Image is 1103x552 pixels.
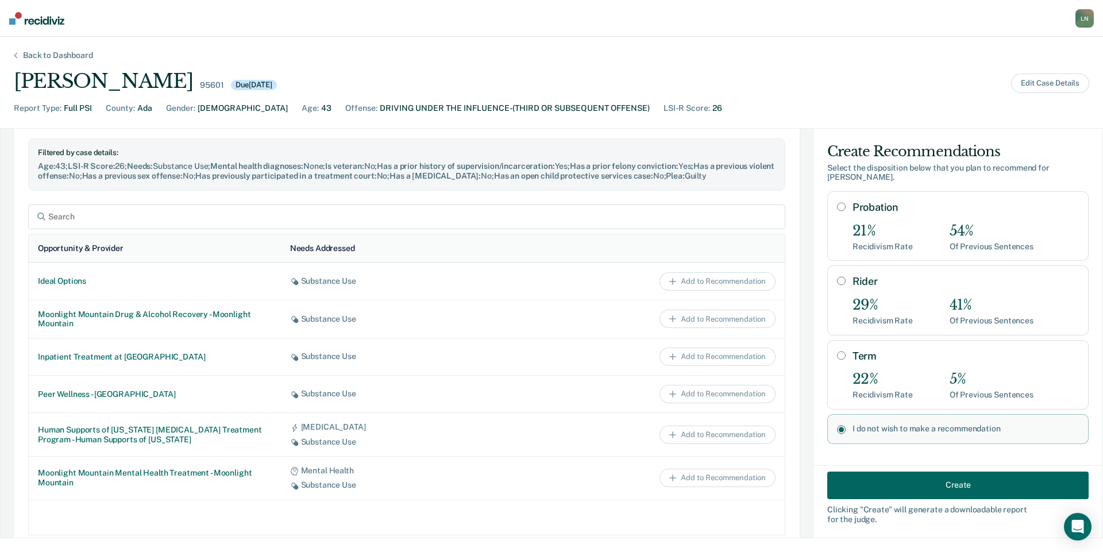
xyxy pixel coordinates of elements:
div: Select the disposition below that you plan to recommend for [PERSON_NAME] . [827,163,1089,183]
label: Probation [853,201,1079,214]
div: Age : [302,102,319,114]
div: 43 [321,102,331,114]
button: Add to Recommendation [660,310,776,328]
div: Of Previous Sentences [950,390,1033,400]
div: Full PSI [64,102,92,114]
div: County : [106,102,135,114]
div: Create Recommendations [827,142,1089,161]
div: Ideal Options [38,276,272,286]
button: Create [827,471,1089,499]
div: 29% [853,297,913,314]
button: Add to Recommendation [660,348,776,366]
button: Add to Recommendation [660,426,776,444]
span: Plea : [666,171,684,180]
div: Clicking " Create " will generate a downloadable report for the judge. [827,504,1089,524]
div: Open Intercom Messenger [1064,513,1092,541]
div: 43 ; 26 ; Substance Use ; None ; No ; Yes ; Yes ; No ; No ; No ; No ; No ; Guilty [38,161,776,181]
button: Add to Recommendation [660,385,776,403]
label: Rider [853,275,1079,288]
div: [MEDICAL_DATA] [290,422,524,432]
div: [DEMOGRAPHIC_DATA] [198,102,288,114]
div: Needs Addressed [290,244,355,253]
div: Opportunity & Provider [38,244,124,253]
div: L N [1075,9,1094,28]
div: DRIVING UNDER THE INFLUENCE-(THIRD OR SUBSEQUENT OFFENSE) [380,102,650,114]
div: Substance Use [290,437,524,447]
label: I do not wish to make a recommendation [853,424,1079,434]
button: Edit Case Details [1011,74,1089,93]
div: Substance Use [290,314,524,324]
span: Has previously participated in a treatment court : [195,171,376,180]
div: Substance Use [290,480,524,490]
div: 54% [950,223,1033,240]
div: Ada [137,102,152,114]
div: Human Supports of [US_STATE] [MEDICAL_DATA] Treatment Program - Human Supports of [US_STATE] [38,425,272,445]
label: Term [853,350,1079,362]
button: Add to Recommendation [660,272,776,291]
span: Age : [38,161,55,171]
div: Substance Use [290,389,524,399]
div: Filtered by case details: [38,148,776,157]
div: Mental Health [290,466,524,476]
div: 41% [950,297,1033,314]
div: Of Previous Sentences [950,242,1033,252]
div: 26 [712,102,722,114]
div: Report Type : [14,102,61,114]
div: Offense : [345,102,377,114]
div: Substance Use [290,276,524,286]
div: Substance Use [290,352,524,361]
img: Recidiviz [9,12,64,25]
span: LSI-R Score : [68,161,115,171]
button: LN [1075,9,1094,28]
div: Gender : [166,102,195,114]
div: LSI-R Score : [664,102,710,114]
span: Has a prior felony conviction : [570,161,678,171]
span: Has a [MEDICAL_DATA] : [389,171,481,180]
div: 22% [853,371,913,388]
div: Recidivism Rate [853,316,913,326]
span: Has an open child protective services case : [494,171,653,180]
div: Inpatient Treatment at [GEOGRAPHIC_DATA] [38,352,272,362]
span: Has a previous violent offense : [38,161,774,180]
span: Has a previous sex offense : [82,171,183,180]
span: Has a prior history of supervision/incarceration : [377,161,554,171]
span: Is veteran : [325,161,364,171]
div: Due [DATE] [231,80,277,90]
div: Recidivism Rate [853,390,913,400]
div: Moonlight Mountain Mental Health Treatment - Moonlight Mountain [38,468,272,488]
span: Needs : [127,161,153,171]
div: 5% [950,371,1033,388]
div: Moonlight Mountain Drug & Alcohol Recovery - Moonlight Mountain [38,310,272,329]
div: 95601 [200,80,223,90]
button: Add to Recommendation [660,469,776,487]
div: Peer Wellness - [GEOGRAPHIC_DATA] [38,389,272,399]
input: Search [28,204,785,229]
div: Back to Dashboard [9,51,107,60]
div: Recidivism Rate [853,242,913,252]
span: Mental health diagnoses : [210,161,303,171]
div: 21% [853,223,913,240]
div: Of Previous Sentences [950,316,1033,326]
div: [PERSON_NAME] [14,70,193,93]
